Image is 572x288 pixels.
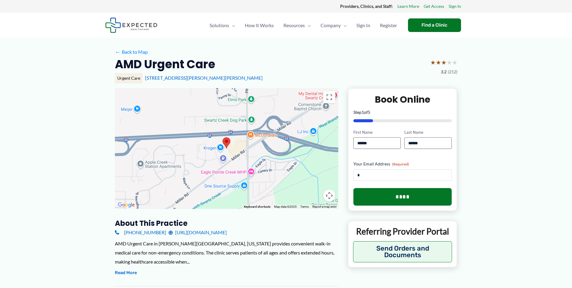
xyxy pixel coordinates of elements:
a: Sign In [352,15,375,36]
span: Sign In [356,15,370,36]
img: Expected Healthcare Logo - side, dark font, small [105,18,157,33]
span: Resources [283,15,305,36]
nav: Primary Site Navigation [205,15,402,36]
div: AMD Urgent Care in [PERSON_NAME][GEOGRAPHIC_DATA], [US_STATE] provides convenient walk-in medical... [115,239,338,266]
button: Keyboard shortcuts [244,205,270,209]
label: Last Name [404,130,452,135]
button: Toggle fullscreen view [323,91,335,103]
span: ★ [452,57,457,68]
span: 5 [368,110,370,115]
a: Sign In [449,2,461,10]
h2: AMD Urgent Care [115,57,215,72]
a: Terms (opens in new tab) [300,205,309,208]
a: Report a map error [312,205,337,208]
a: How It Works [240,15,279,36]
span: Register [380,15,397,36]
p: Referring Provider Portal [353,226,452,237]
span: ★ [441,57,447,68]
span: How It Works [245,15,274,36]
a: ResourcesMenu Toggle [279,15,316,36]
span: Map data ©2025 [274,205,297,208]
a: SolutionsMenu Toggle [205,15,240,36]
a: Register [375,15,402,36]
button: Read More [115,269,137,277]
button: Send Orders and Documents [353,241,452,262]
a: [URL][DOMAIN_NAME] [169,228,227,237]
span: 1 [362,110,364,115]
div: Urgent Care [115,73,143,83]
span: ★ [436,57,441,68]
button: Map camera controls [323,190,335,202]
span: ★ [430,57,436,68]
label: Your Email Address [353,161,452,167]
span: Menu Toggle [341,15,347,36]
a: CompanyMenu Toggle [316,15,352,36]
span: (Required) [392,162,409,166]
img: Google [116,201,136,209]
a: [PHONE_NUMBER] [115,228,166,237]
span: Solutions [210,15,229,36]
span: (212) [448,68,457,76]
a: Find a Clinic [408,18,461,32]
a: Open this area in Google Maps (opens a new window) [116,201,136,209]
span: Menu Toggle [229,15,235,36]
label: First Name [353,130,401,135]
h3: About this practice [115,219,338,228]
p: Step of [353,110,452,114]
a: Get Access [424,2,444,10]
a: ←Back to Map [115,47,148,56]
span: Company [321,15,341,36]
span: Menu Toggle [305,15,311,36]
span: 3.2 [441,68,447,76]
span: ★ [447,57,452,68]
strong: Providers, Clinics, and Staff: [340,4,393,9]
h2: Book Online [353,94,452,105]
a: Learn More [397,2,419,10]
span: ← [115,49,121,55]
a: [STREET_ADDRESS][PERSON_NAME][PERSON_NAME] [145,75,263,81]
